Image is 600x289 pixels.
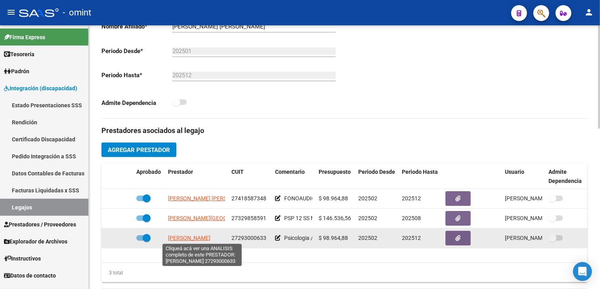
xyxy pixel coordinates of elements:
[358,195,377,202] span: 202502
[228,164,272,190] datatable-header-cell: CUIT
[505,195,567,202] span: [PERSON_NAME] [DATE]
[231,195,266,202] span: 27418587348
[399,164,442,190] datatable-header-cell: Periodo Hasta
[101,47,172,55] p: Periodo Desde
[165,164,228,190] datatable-header-cell: Prestador
[319,235,348,241] span: $ 98.964,88
[402,235,421,241] span: 202512
[275,169,305,175] span: Comentario
[319,169,351,175] span: Presupuesto
[502,164,545,190] datatable-header-cell: Usuario
[584,8,594,17] mat-icon: person
[284,215,315,221] span: PSP 12 SS M
[231,235,266,241] span: 27293000633
[108,146,170,154] span: Agregar Prestador
[284,195,350,202] span: FONOAUDIOLOGIA 8 SS M
[573,262,592,281] div: Open Intercom Messenger
[6,8,16,17] mat-icon: menu
[136,169,161,175] span: Aprobado
[315,164,355,190] datatable-header-cell: Presupuesto
[505,169,524,175] span: Usuario
[402,215,421,221] span: 202508
[548,169,582,184] span: Admite Dependencia
[319,215,351,221] span: $ 146.536,56
[133,164,165,190] datatable-header-cell: Aprobado
[358,215,377,221] span: 202502
[101,125,587,136] h3: Prestadores asociados al legajo
[101,22,172,31] p: Nombre Afiliado
[4,33,45,42] span: Firma Express
[101,71,172,80] p: Periodo Hasta
[319,195,348,202] span: $ 98.964,88
[4,237,67,246] span: Explorador de Archivos
[101,268,123,277] div: 3 total
[4,220,76,229] span: Prestadores / Proveedores
[168,169,193,175] span: Prestador
[63,4,91,21] span: - omint
[402,195,421,202] span: 202512
[168,235,210,241] span: [PERSON_NAME]
[358,169,395,175] span: Periodo Desde
[101,143,176,157] button: Agregar Prestador
[272,164,315,190] datatable-header-cell: Comentario
[402,169,438,175] span: Periodo Hasta
[168,195,254,202] span: [PERSON_NAME] [PERSON_NAME]
[231,169,244,175] span: CUIT
[101,99,172,107] p: Admite Dependencia
[505,235,567,241] span: [PERSON_NAME] [DATE]
[284,235,357,241] span: Psicologia / 8 sesiones al mes
[355,164,399,190] datatable-header-cell: Periodo Desde
[231,215,266,221] span: 27329858591
[4,67,29,76] span: Padrón
[545,164,589,190] datatable-header-cell: Admite Dependencia
[4,254,41,263] span: Instructivos
[4,50,34,59] span: Tesorería
[358,235,377,241] span: 202502
[505,215,567,221] span: [PERSON_NAME] [DATE]
[4,84,77,93] span: Integración (discapacidad)
[4,271,56,280] span: Datos de contacto
[168,215,264,221] span: [PERSON_NAME][GEOGRAPHIC_DATA]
